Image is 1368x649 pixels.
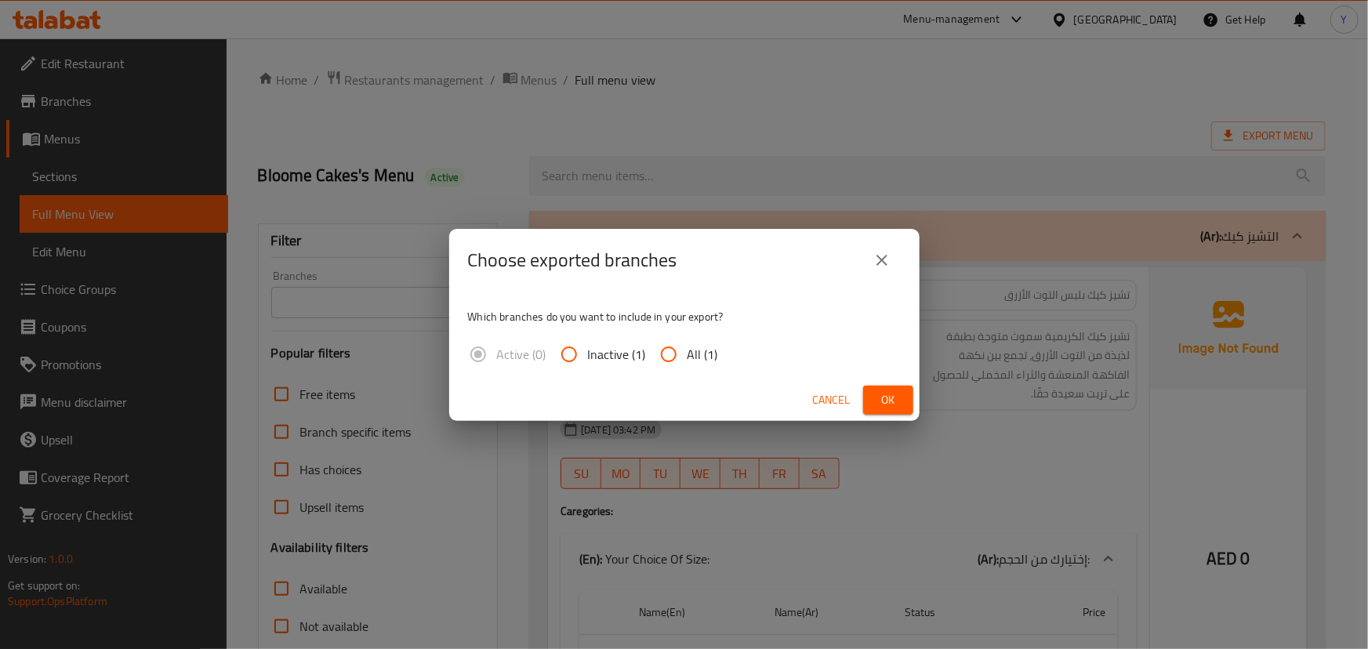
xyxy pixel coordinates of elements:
[863,241,901,279] button: close
[813,390,851,410] span: Cancel
[807,386,857,415] button: Cancel
[588,345,646,364] span: Inactive (1)
[468,248,677,273] h2: Choose exported branches
[863,386,913,415] button: Ok
[876,390,901,410] span: Ok
[688,345,718,364] span: All (1)
[468,309,901,324] p: Which branches do you want to include in your export?
[497,345,546,364] span: Active (0)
